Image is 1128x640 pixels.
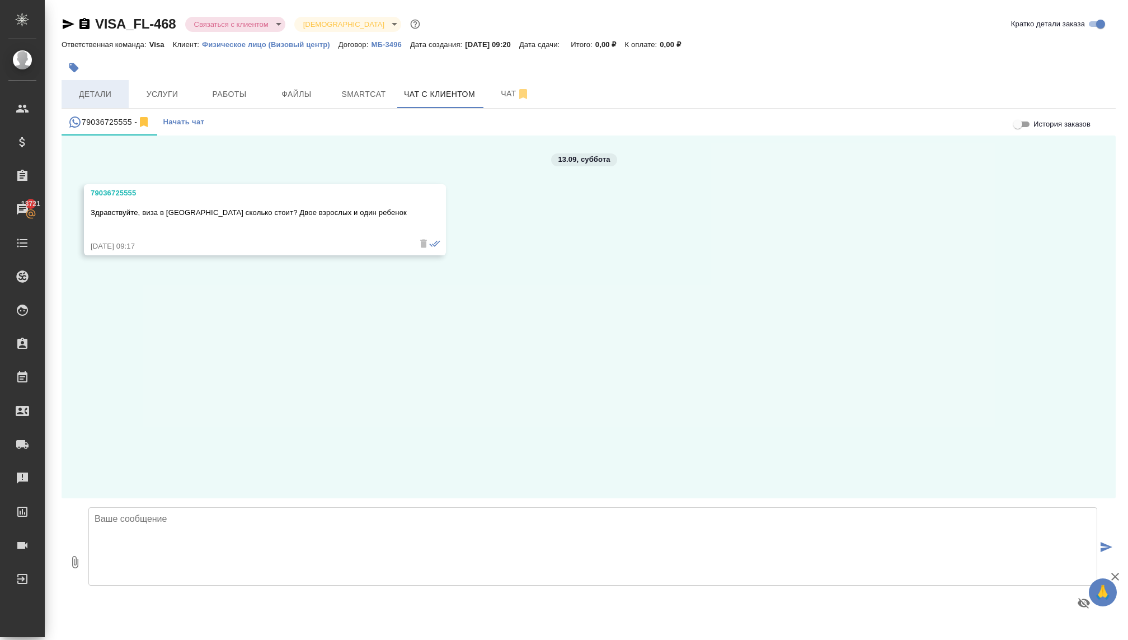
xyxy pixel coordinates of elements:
[173,40,202,49] p: Клиент:
[62,40,149,49] p: Ответственная команда:
[625,40,660,49] p: К оплате:
[78,17,91,31] button: Скопировать ссылку
[1089,578,1117,606] button: 🙏
[294,17,401,32] div: Связаться с клиентом
[339,40,372,49] p: Договор:
[15,198,47,209] span: 13721
[202,39,339,49] a: Физическое лицо (Визовый центр)
[163,116,204,129] span: Начать чат
[519,40,562,49] p: Дата сдачи:
[337,87,391,101] span: Smartcat
[91,241,407,252] div: [DATE] 09:17
[202,40,339,49] p: Физическое лицо (Визовый центр)
[68,115,151,129] div: 79036725555 - (undefined)
[571,40,595,49] p: Итого:
[1070,590,1097,616] button: Предпросмотр
[1011,18,1085,30] span: Кратко детали заказа
[62,55,86,80] button: Добавить тэг
[410,40,465,49] p: Дата создания:
[135,87,189,101] span: Услуги
[95,16,176,31] a: VISA_FL-468
[91,207,407,218] p: Здравствуйте, виза в [GEOGRAPHIC_DATA] сколько стоит? Двое взрослых и один ребенок
[516,87,530,101] svg: Отписаться
[149,40,173,49] p: Visa
[300,20,388,29] button: [DEMOGRAPHIC_DATA]
[488,87,542,101] span: Чат
[191,20,272,29] button: Связаться с клиентом
[185,17,285,32] div: Связаться с клиентом
[404,87,475,101] span: Чат с клиентом
[371,39,410,49] a: МБ-3496
[157,109,210,136] button: Начать чат
[3,195,42,223] a: 13721
[558,154,610,165] p: 13.09, суббота
[408,17,422,31] button: Доп статусы указывают на важность/срочность заказа
[62,109,1116,136] div: simple tabs example
[137,115,151,129] svg: Отписаться
[1033,119,1091,130] span: История заказов
[465,40,519,49] p: [DATE] 09:20
[371,40,410,49] p: МБ-3496
[62,17,75,31] button: Скопировать ссылку для ЯМессенджера
[660,40,689,49] p: 0,00 ₽
[68,87,122,101] span: Детали
[91,188,407,199] div: 79036725555
[595,40,625,49] p: 0,00 ₽
[270,87,323,101] span: Файлы
[203,87,256,101] span: Работы
[1093,581,1112,604] span: 🙏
